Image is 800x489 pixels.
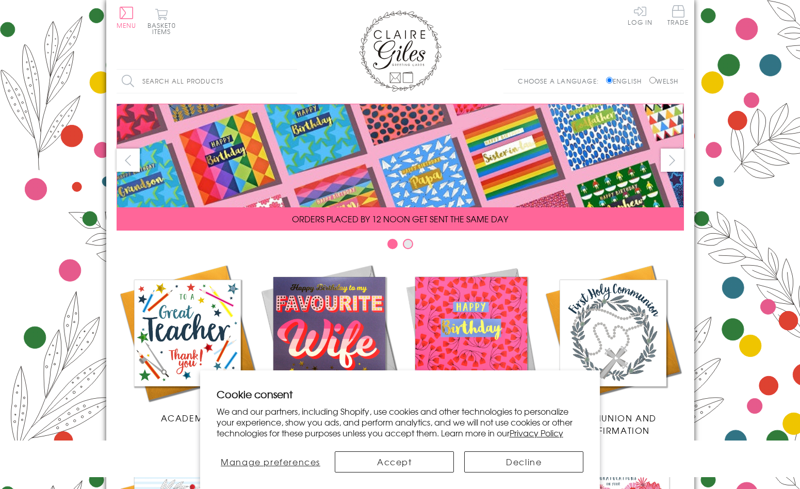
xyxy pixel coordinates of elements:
[148,8,176,35] button: Basket0 items
[649,77,656,84] input: Welsh
[387,239,398,249] button: Carousel Page 1 (Current Slide)
[117,238,684,254] div: Carousel Pagination
[161,412,214,424] span: Academic
[510,427,563,439] a: Privacy Policy
[217,451,325,472] button: Manage preferences
[518,76,604,86] p: Choose a language:
[400,262,542,424] a: Birthdays
[117,70,297,93] input: Search all products
[649,76,679,86] label: Welsh
[661,149,684,172] button: next
[287,70,297,93] input: Search
[464,451,583,472] button: Decline
[152,21,176,36] span: 0 items
[292,213,508,225] span: ORDERS PLACED BY 12 NOON GET SENT THE SAME DAY
[606,76,647,86] label: English
[217,406,584,438] p: We and our partners, including Shopify, use cookies and other technologies to personalize your ex...
[117,262,258,424] a: Academic
[221,455,320,468] span: Manage preferences
[569,412,657,436] span: Communion and Confirmation
[117,149,140,172] button: prev
[359,10,442,92] img: Claire Giles Greetings Cards
[258,262,400,424] a: New Releases
[117,21,137,30] span: Menu
[628,5,652,25] a: Log In
[606,77,613,84] input: English
[403,239,413,249] button: Carousel Page 2
[117,7,137,28] button: Menu
[667,5,689,27] a: Trade
[542,262,684,436] a: Communion and Confirmation
[667,5,689,25] span: Trade
[217,387,584,401] h2: Cookie consent
[335,451,454,472] button: Accept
